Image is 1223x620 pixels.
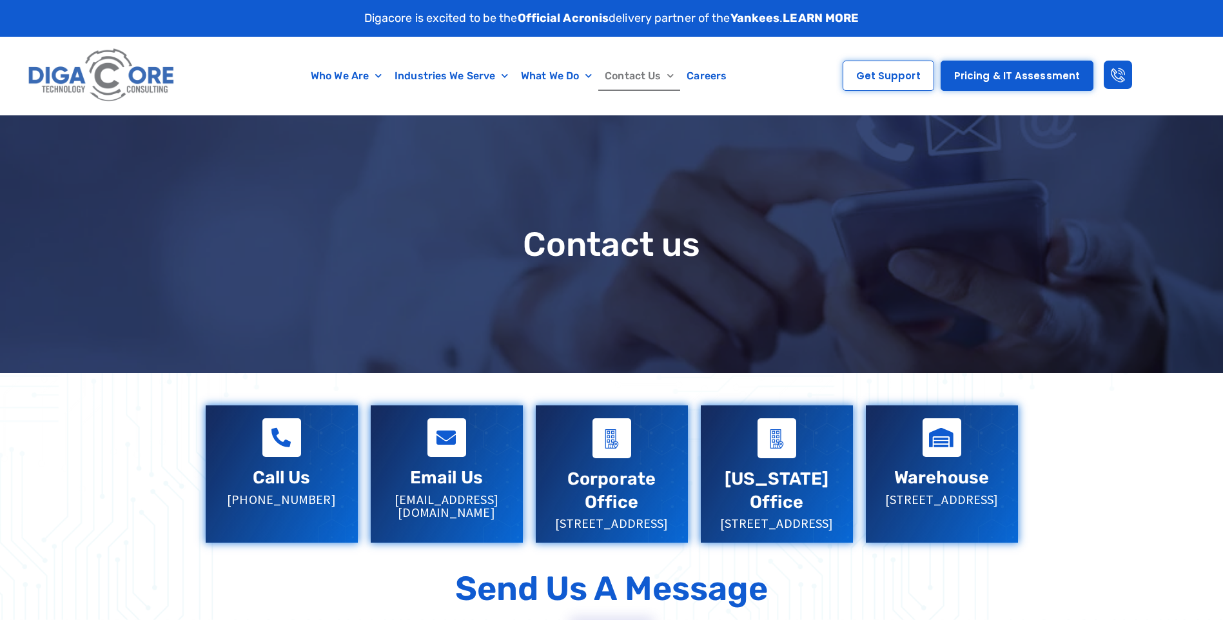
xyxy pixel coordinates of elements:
h1: Contact us [199,226,1024,263]
a: Careers [680,61,733,91]
a: Email Us [410,467,483,488]
a: Call Us [262,418,301,457]
a: Email Us [427,418,466,457]
a: What We Do [514,61,598,91]
a: Virginia Office [758,418,796,458]
p: Send Us a Message [455,568,768,608]
a: Get Support [843,61,934,91]
p: Digacore is excited to be the delivery partner of the . [364,10,859,27]
a: Warehouse [923,418,961,457]
p: [STREET_ADDRESS] [714,517,840,530]
p: [STREET_ADDRESS] [549,517,675,530]
span: Get Support [856,71,921,81]
a: Pricing & IT Assessment [941,61,1093,91]
a: [US_STATE] Office [725,469,829,512]
a: Corporate Office [567,469,656,512]
a: Who We Are [304,61,388,91]
nav: Menu [240,61,797,91]
p: [EMAIL_ADDRESS][DOMAIN_NAME] [384,493,510,519]
a: LEARN MORE [783,11,859,25]
strong: Official Acronis [518,11,609,25]
p: [STREET_ADDRESS] [879,493,1005,506]
img: Digacore logo 1 [24,43,179,108]
p: [PHONE_NUMBER] [219,493,345,506]
a: Contact Us [598,61,680,91]
span: Pricing & IT Assessment [954,71,1080,81]
a: Corporate Office [592,418,631,458]
a: Industries We Serve [388,61,514,91]
a: Call Us [253,467,311,488]
a: Warehouse [894,467,989,488]
strong: Yankees [730,11,780,25]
